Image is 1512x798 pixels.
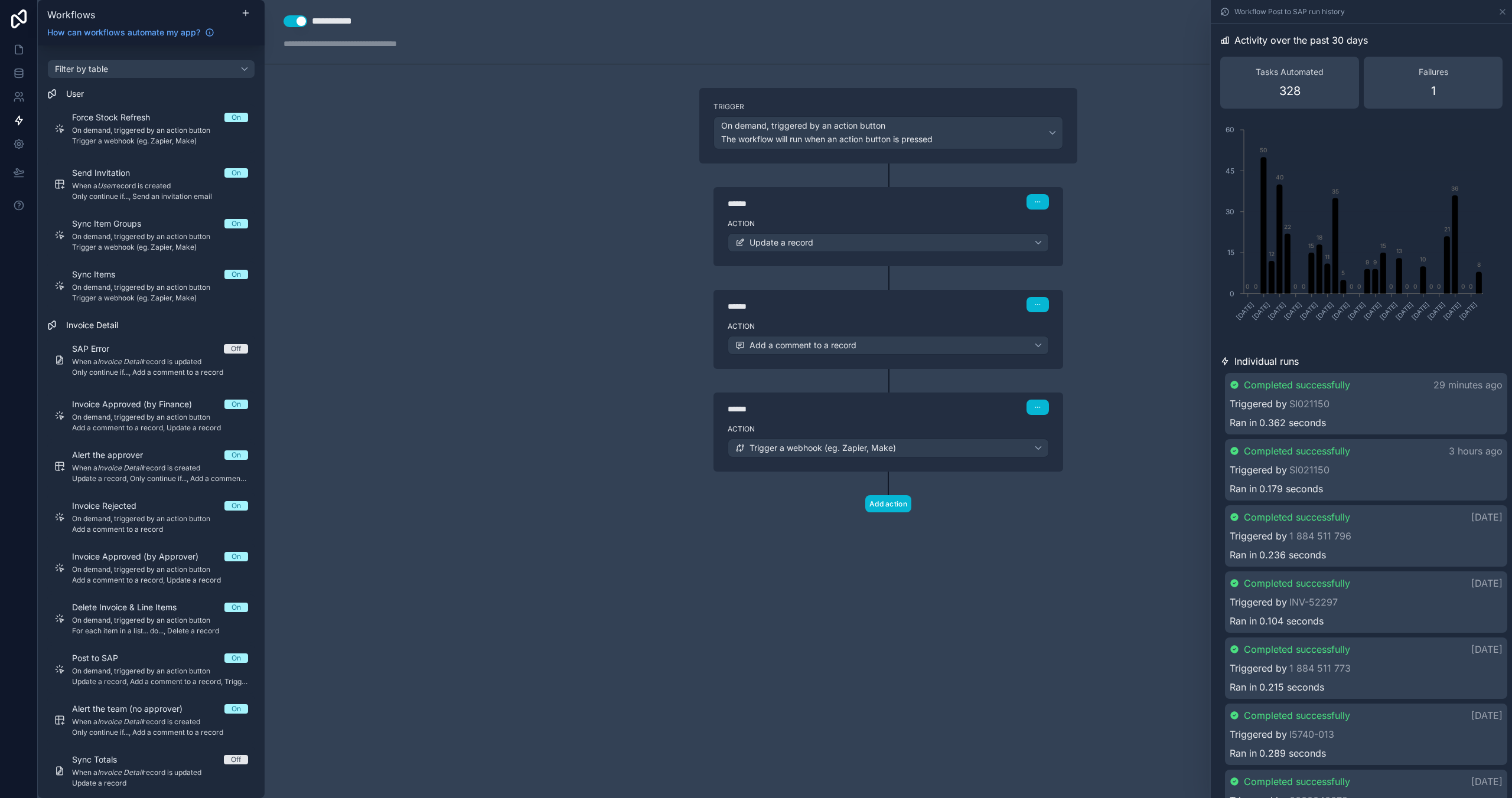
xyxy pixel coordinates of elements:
[1226,125,1234,134] tspan: 60
[1469,283,1472,290] text: 0
[1413,283,1417,290] text: 0
[1230,416,1257,430] span: Ran in
[1230,397,1287,411] span: Triggered by
[1444,225,1450,233] text: 21
[1244,444,1350,458] span: Completed successfully
[1230,548,1257,562] span: Ran in
[1244,378,1350,392] span: Completed successfully
[1419,66,1448,78] span: Failures
[1461,283,1465,290] text: 0
[1330,300,1351,322] text: [DATE]
[1471,708,1503,722] p: [DATE]
[1230,463,1287,477] span: Triggered by
[728,219,1049,228] label: Action
[1246,283,1249,290] text: 0
[1244,576,1350,590] span: Completed successfully
[1284,223,1291,230] text: 22
[1282,300,1304,322] text: [DATE]
[1289,463,1329,477] a: SI021150
[1234,33,1368,47] span: Activity over the past 30 days
[728,336,1049,355] button: Add a comment to a record
[1350,283,1353,290] text: 0
[1230,727,1287,741] span: Triggered by
[1227,248,1234,257] tspan: 15
[1437,283,1441,290] text: 0
[1269,250,1275,257] text: 12
[1289,661,1351,675] a: 1 884 511 773
[1234,354,1299,368] span: Individual runs
[1420,256,1426,263] text: 10
[1259,482,1323,496] span: 0.179 seconds
[1362,300,1383,322] text: [DATE]
[1289,595,1338,609] a: INV-52297
[1471,510,1503,524] p: [DATE]
[713,116,1063,149] button: On demand, triggered by an action buttonThe workflow will run when an action button is pressed
[1298,300,1319,322] text: [DATE]
[1429,283,1433,290] text: 0
[1325,253,1329,260] text: 11
[1477,261,1481,268] text: 8
[1389,283,1393,290] text: 0
[1244,642,1350,656] span: Completed successfully
[728,322,1049,331] label: Action
[1410,300,1431,322] text: [DATE]
[1458,300,1479,322] text: [DATE]
[1289,397,1329,411] a: SI021150
[43,27,219,38] a: How can workflows automate my app?
[1260,146,1267,153] text: 50
[1279,83,1301,99] span: 328
[1471,576,1503,590] p: [DATE]
[1244,774,1350,789] span: Completed successfully
[721,134,933,144] span: The workflow will run when an action button is pressed
[1266,300,1288,322] text: [DATE]
[728,439,1049,457] button: Trigger a webhook (eg. Zapier, Make)
[721,120,885,131] span: On demand, triggered by an action button
[1230,614,1257,628] span: Ran in
[1250,300,1272,322] text: [DATE]
[1244,510,1350,524] span: Completed successfully
[1293,283,1297,290] text: 0
[1254,283,1257,290] text: 0
[1357,283,1361,290] text: 0
[1346,300,1367,322] text: [DATE]
[1234,7,1345,17] span: Workflow Post to SAP run history
[1230,661,1287,675] span: Triggered by
[1230,595,1287,609] span: Triggered by
[1442,300,1463,322] text: [DATE]
[47,9,95,21] span: Workflows
[1226,166,1234,175] tspan: 45
[1314,300,1335,322] text: [DATE]
[750,237,813,248] span: Update a record
[1405,283,1409,290] text: 0
[1366,259,1369,266] text: 9
[1276,174,1283,181] text: 40
[1471,642,1503,656] p: [DATE]
[1451,185,1458,192] text: 36
[1426,300,1447,322] text: [DATE]
[1226,207,1234,216] tspan: 30
[728,424,1049,434] label: Action
[1378,300,1399,322] text: [DATE]
[1396,247,1402,254] text: 13
[1259,746,1326,760] span: 0.289 seconds
[1259,548,1326,562] span: 0.236 seconds
[1244,708,1350,722] span: Completed successfully
[1230,680,1257,694] span: Ran in
[1431,83,1436,99] span: 1
[1394,300,1415,322] text: [DATE]
[1302,283,1305,290] text: 0
[1230,289,1234,298] tspan: 0
[1259,416,1326,430] span: 0.362 seconds
[1471,774,1503,789] p: [DATE]
[1234,300,1256,322] text: [DATE]
[1433,378,1503,392] p: 29 minutes ago
[865,495,911,512] button: Add action
[750,443,896,453] span: Trigger a webhook (eg. Zapier, Make)
[1308,242,1314,249] text: 15
[1256,66,1324,78] span: Tasks Automated
[1317,234,1322,241] text: 18
[713,102,1063,112] label: Trigger
[1230,529,1287,543] span: Triggered by
[1259,680,1324,694] span: 0.215 seconds
[1230,482,1257,496] span: Ran in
